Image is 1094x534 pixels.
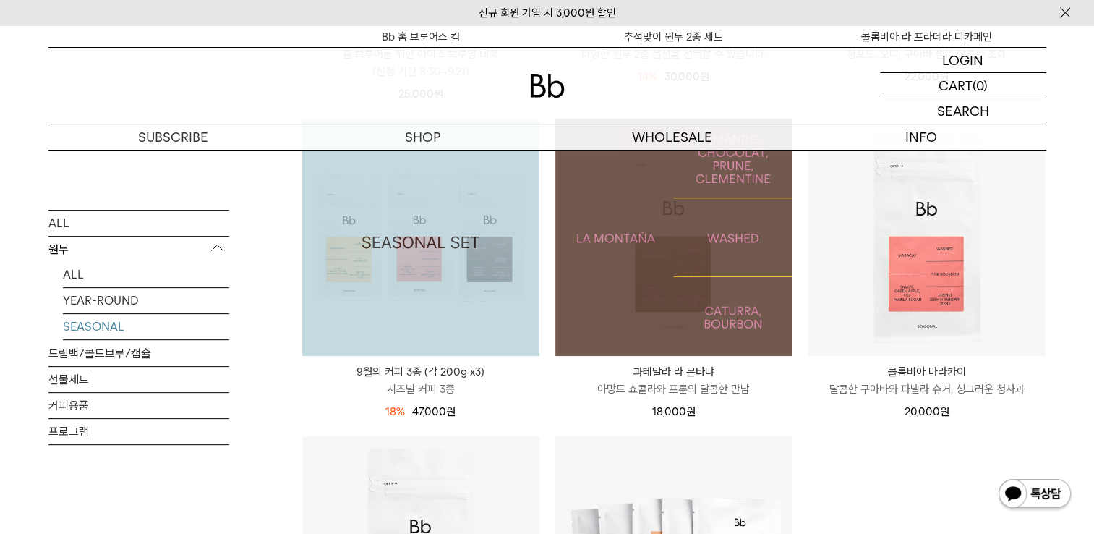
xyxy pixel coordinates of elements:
p: (0) [973,73,988,98]
div: 18% [385,403,405,420]
a: 9월의 커피 3종 (각 200g x3) 시즈널 커피 3종 [302,363,539,398]
p: INFO [797,124,1046,150]
p: LOGIN [942,48,983,72]
span: 원 [446,405,456,418]
a: 신규 회원 가입 시 3,000원 할인 [479,7,616,20]
span: 원 [686,405,696,418]
a: 9월의 커피 3종 (각 200g x3) [302,119,539,356]
img: 콜롬비아 마라카이 [808,119,1046,356]
a: 프로그램 [48,419,229,444]
p: WHOLESALE [547,124,797,150]
p: 달콤한 구아바와 파넬라 슈거, 싱그러운 청사과 [808,381,1046,398]
a: SUBSCRIBE [48,124,298,150]
p: SEARCH [937,98,989,124]
a: YEAR-ROUND [63,288,229,313]
img: 카카오톡 채널 1:1 채팅 버튼 [997,478,1072,512]
span: 18,000 [652,405,696,418]
a: CART (0) [880,73,1046,98]
a: ALL [63,262,229,287]
a: 드립백/콜드브루/캡슐 [48,341,229,366]
p: CART [939,73,973,98]
span: 47,000 [412,405,456,418]
a: ALL [48,211,229,236]
p: 콜롬비아 마라카이 [808,363,1046,381]
p: 시즈널 커피 3종 [302,381,539,398]
a: SHOP [298,124,547,150]
img: 1000000743_add2_064.png [302,119,539,356]
p: 원두 [48,237,229,263]
p: 9월의 커피 3종 (각 200g x3) [302,363,539,381]
span: 20,000 [905,405,949,418]
img: 로고 [530,74,565,98]
p: 아망드 쇼콜라와 프룬의 달콤한 만남 [555,381,792,398]
span: 원 [940,405,949,418]
a: SEASONAL [63,314,229,339]
a: 커피용품 [48,393,229,418]
a: 콜롬비아 마라카이 달콤한 구아바와 파넬라 슈거, 싱그러운 청사과 [808,363,1046,398]
img: 1000000483_add2_049.png [555,119,792,356]
a: 과테말라 라 몬타냐 아망드 쇼콜라와 프룬의 달콤한 만남 [555,363,792,398]
p: 과테말라 라 몬타냐 [555,363,792,381]
a: 선물세트 [48,367,229,392]
a: 과테말라 라 몬타냐 [555,119,792,356]
a: LOGIN [880,48,1046,73]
